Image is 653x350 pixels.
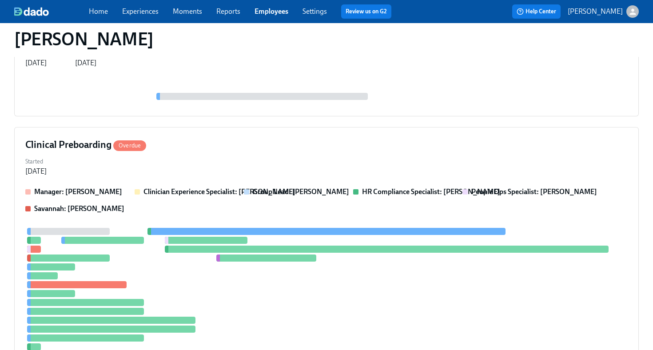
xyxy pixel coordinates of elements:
img: dado [14,7,49,16]
label: Started [25,157,47,167]
button: [PERSON_NAME] [568,5,639,18]
div: [DATE] [75,58,96,68]
a: Settings [303,7,327,16]
div: [DATE] [25,58,47,68]
h1: [PERSON_NAME] [14,28,154,50]
div: [DATE] [25,167,47,176]
h4: Clinical Preboarding [25,138,146,151]
a: Employees [255,7,288,16]
strong: Manager: [PERSON_NAME] [34,187,122,196]
button: Help Center [512,4,561,19]
span: Help Center [517,7,556,16]
a: Experiences [122,7,159,16]
span: Overdue [113,142,146,149]
a: dado [14,7,89,16]
a: Moments [173,7,202,16]
strong: Clinician Experience Specialist: [PERSON_NAME] [143,187,295,196]
strong: HR Compliance Specialist: [PERSON_NAME] [362,187,500,196]
button: Review us on G2 [341,4,391,19]
a: Review us on G2 [346,7,387,16]
p: [PERSON_NAME] [568,7,623,16]
strong: Group Lead: [PERSON_NAME] [253,187,349,196]
strong: Savannah: [PERSON_NAME] [34,204,124,213]
strong: People Ops Specialist: [PERSON_NAME] [471,187,597,196]
a: Home [89,7,108,16]
a: Reports [216,7,240,16]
